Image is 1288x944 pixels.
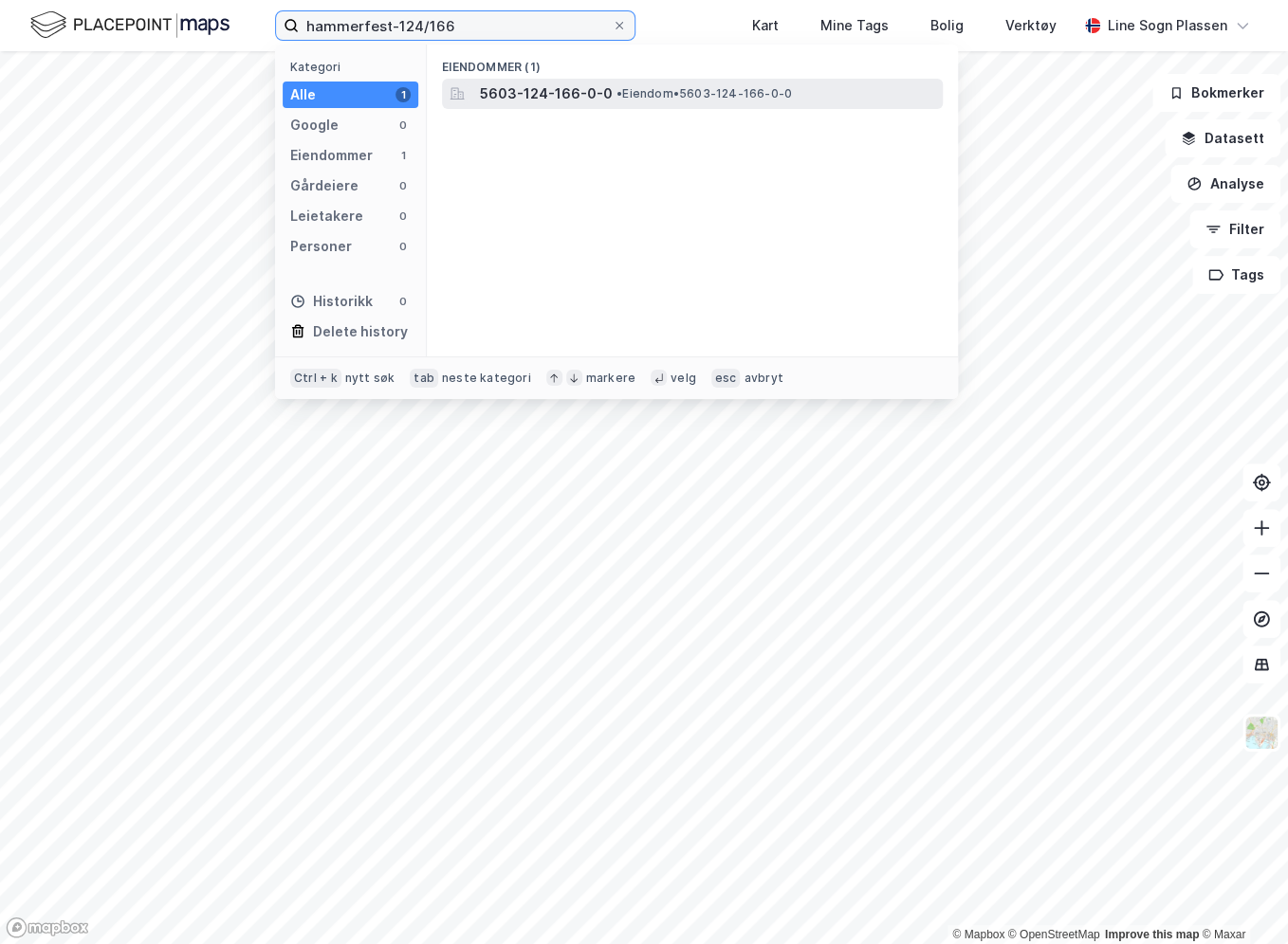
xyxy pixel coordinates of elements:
[1008,928,1100,941] a: OpenStreetMap
[442,371,531,386] div: neste kategori
[290,60,418,74] div: Kategori
[396,118,411,133] div: 0
[299,11,612,40] input: Søk på adresse, matrikkel, gårdeiere, leietakere eller personer
[396,294,411,309] div: 0
[671,371,696,386] div: velg
[396,148,411,163] div: 1
[820,14,889,37] div: Mine Tags
[1189,210,1280,248] button: Filter
[480,82,613,105] span: 5603-124-166-0-0
[290,205,363,227] div: Leietakere
[1192,256,1280,294] button: Tags
[1108,14,1227,37] div: Line Sogn Plassen
[752,14,779,37] div: Kart
[952,928,1004,941] a: Mapbox
[313,320,408,343] div: Delete history
[290,235,352,258] div: Personer
[290,290,373,313] div: Historikk
[586,371,635,386] div: markere
[744,371,782,386] div: avbryt
[410,369,438,388] div: tab
[1193,853,1288,944] div: Kontrollprogram for chat
[427,45,958,79] div: Eiendommer (1)
[6,917,89,938] a: Mapbox homepage
[290,83,316,106] div: Alle
[930,14,964,37] div: Bolig
[1243,715,1279,751] img: Z
[290,144,373,167] div: Eiendommer
[1170,165,1280,203] button: Analyse
[616,86,622,100] span: •
[1193,853,1288,944] iframe: Chat Widget
[711,369,741,388] div: esc
[1165,119,1280,157] button: Datasett
[616,86,792,101] span: Eiendom • 5603-124-166-0-0
[396,209,411,224] div: 0
[1105,928,1199,941] a: Improve this map
[345,371,396,386] div: nytt søk
[1152,74,1280,112] button: Bokmerker
[396,87,411,102] div: 1
[290,114,339,136] div: Google
[1005,14,1057,37] div: Verktøy
[290,174,359,197] div: Gårdeiere
[396,178,411,193] div: 0
[396,239,411,254] div: 0
[290,369,341,388] div: Ctrl + k
[30,9,230,42] img: logo.f888ab2527a4732fd821a326f86c7f29.svg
